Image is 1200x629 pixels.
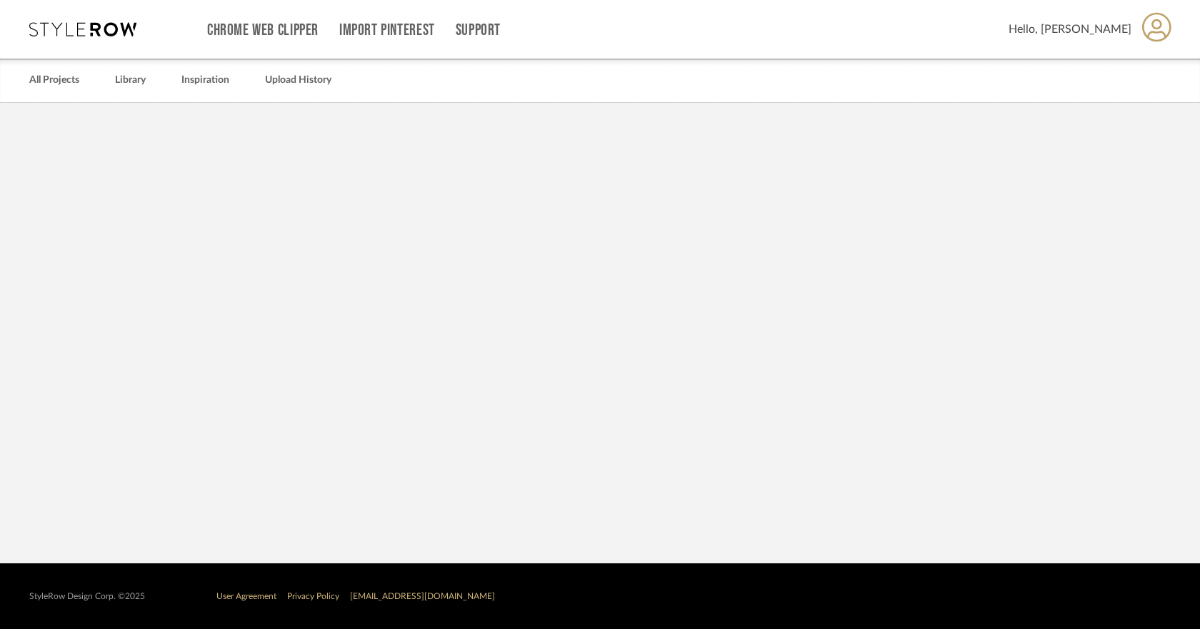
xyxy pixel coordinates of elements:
a: User Agreement [216,592,276,600]
a: Upload History [265,71,331,90]
a: Inspiration [181,71,229,90]
a: Privacy Policy [287,592,339,600]
a: Library [115,71,146,90]
a: Import Pinterest [339,24,435,36]
a: All Projects [29,71,79,90]
a: [EMAIL_ADDRESS][DOMAIN_NAME] [350,592,495,600]
a: Chrome Web Clipper [207,24,319,36]
div: StyleRow Design Corp. ©2025 [29,591,145,602]
span: Hello, [PERSON_NAME] [1009,21,1131,38]
a: Support [456,24,501,36]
